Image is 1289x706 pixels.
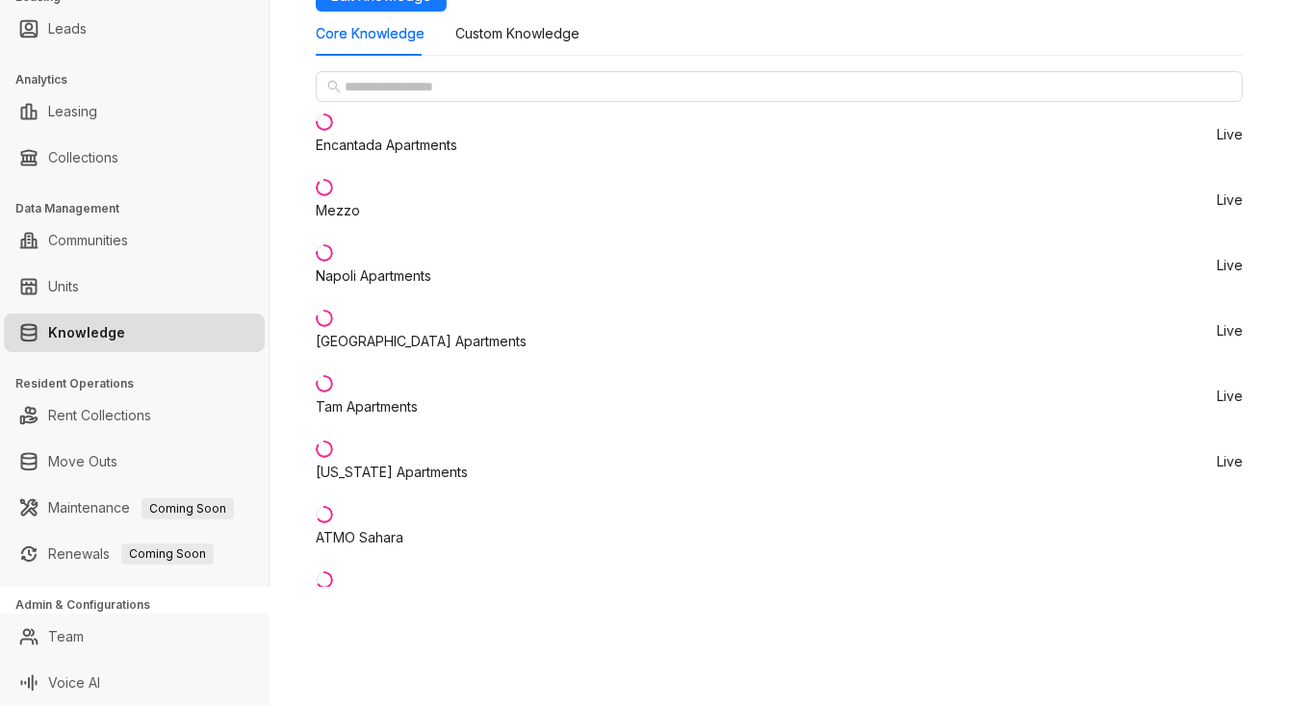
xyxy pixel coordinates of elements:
[48,442,117,481] a: Move Outs
[4,139,265,177] li: Collections
[316,462,468,483] div: [US_STATE] Apartments
[48,535,214,573] a: RenewalsComing Soon
[4,664,265,702] li: Voice AI
[327,80,341,93] span: search
[1217,193,1243,207] span: Live
[4,267,265,306] li: Units
[4,442,265,481] li: Move Outs
[1217,390,1243,403] span: Live
[316,331,527,352] div: [GEOGRAPHIC_DATA] Apartments
[4,314,265,352] li: Knowledge
[316,23,425,44] div: Core Knowledge
[1217,259,1243,272] span: Live
[48,314,125,352] a: Knowledge
[48,664,100,702] a: Voice AI
[4,221,265,260] li: Communities
[316,396,418,417] div: Tam Apartments
[4,489,265,527] li: Maintenance
[316,527,403,548] div: ATMO Sahara
[15,71,269,88] h3: Analytics
[4,618,265,656] li: Team
[121,543,214,565] span: Coming Soon
[15,596,269,614] h3: Admin & Configurations
[48,396,151,435] a: Rent Collections
[48,10,87,48] a: Leads
[1217,324,1243,338] span: Live
[48,618,84,656] a: Team
[48,267,79,306] a: Units
[316,200,360,221] div: Mezzo
[4,535,265,573] li: Renewals
[48,221,128,260] a: Communities
[15,375,269,392] h3: Resident Operations
[316,265,431,287] div: Napoli Apartments
[48,139,118,177] a: Collections
[142,498,234,519] span: Coming Soon
[455,23,580,44] div: Custom Knowledge
[48,92,97,131] a: Leasing
[316,135,457,156] div: Encantada Apartments
[4,10,265,48] li: Leads
[1217,455,1243,468] span: Live
[1217,128,1243,141] span: Live
[4,92,265,131] li: Leasing
[15,200,269,217] h3: Data Management
[4,396,265,435] li: Rent Collections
